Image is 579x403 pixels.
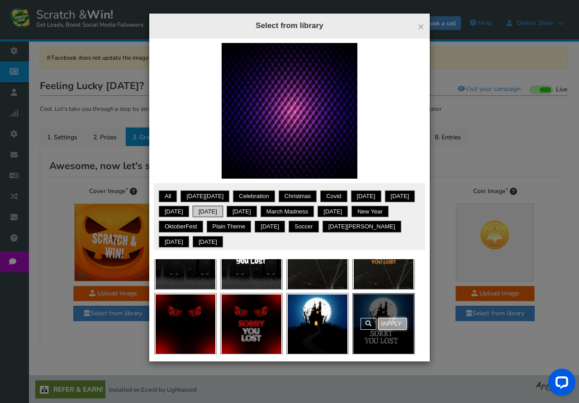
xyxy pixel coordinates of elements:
[194,207,222,216] a: [DATE]
[160,237,188,247] a: [DATE]
[256,222,284,231] a: [DATE]
[386,192,414,201] a: [DATE]
[182,192,228,201] a: [DATE][DATE]
[418,20,424,33] span: ×
[324,222,400,231] a: [DATE][PERSON_NAME]
[262,207,313,216] a: March Madness
[352,192,380,201] a: [DATE]
[378,318,407,330] a: Apply
[280,192,316,201] a: Christmas
[222,43,357,179] img: a-default-e.jpg
[160,192,176,201] a: All
[322,192,346,201] a: Covid
[160,222,202,231] a: OktoberFest
[319,207,346,216] a: [DATE]
[228,207,256,216] a: [DATE]
[353,207,387,216] a: New Year
[541,365,579,403] iframe: LiveChat chat widget
[208,222,250,231] a: Plain theme
[160,207,188,216] a: [DATE]
[156,20,423,31] h4: Select from library
[194,237,222,247] a: [DATE]
[234,192,274,201] a: Celebration
[290,222,317,231] a: Soccer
